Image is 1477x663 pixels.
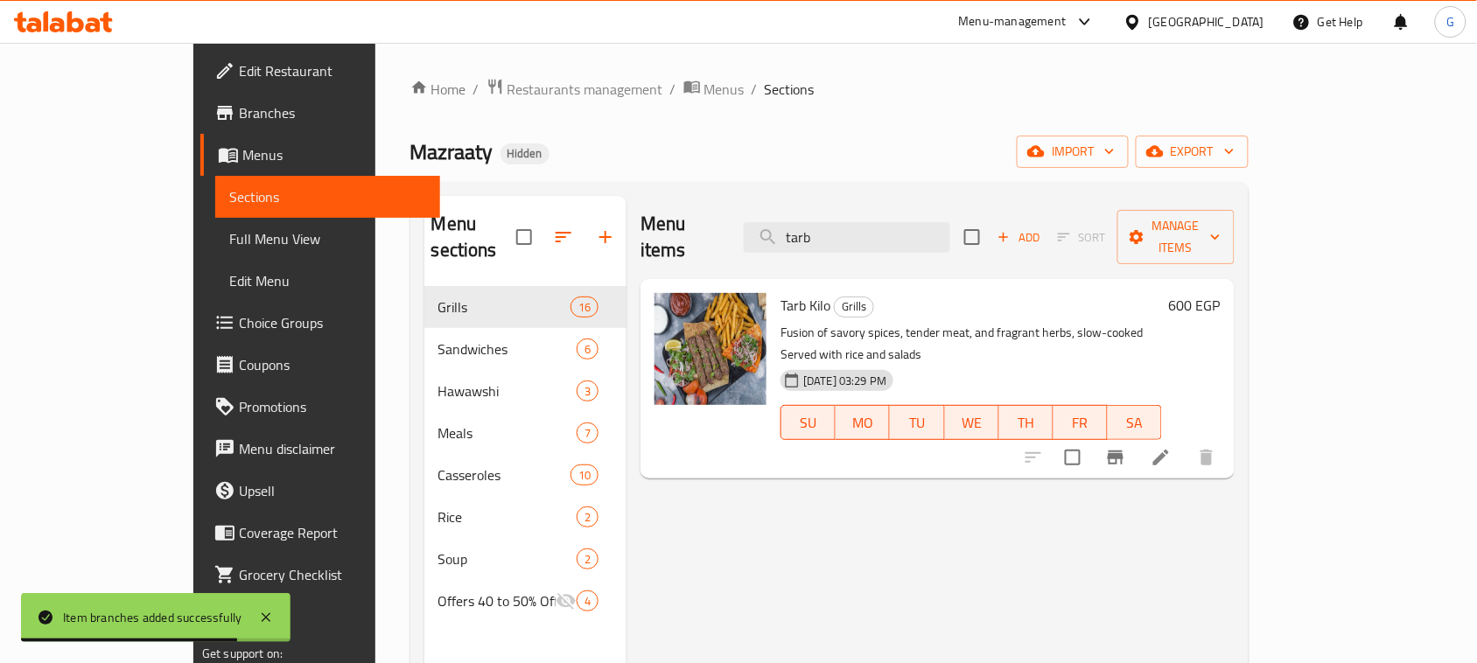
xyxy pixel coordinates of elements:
div: items [570,297,598,318]
nav: Menu sections [424,279,627,629]
div: items [570,464,598,485]
span: Rice [438,506,577,527]
a: Sections [215,176,440,218]
span: import [1031,141,1115,163]
a: Menus [683,78,745,101]
span: export [1150,141,1235,163]
a: Menu disclaimer [200,428,440,470]
a: Edit menu item [1151,447,1172,468]
span: WE [952,410,992,436]
a: Menus [200,134,440,176]
span: Sort sections [542,216,584,258]
span: Manage items [1131,215,1221,259]
span: Mazraaty [410,132,493,171]
a: Full Menu View [215,218,440,260]
span: 2 [577,509,598,526]
span: Sections [229,186,426,207]
span: Casseroles [438,464,570,485]
span: Hidden [500,146,549,161]
span: MO [843,410,883,436]
a: Upsell [200,470,440,512]
button: export [1136,136,1249,168]
span: Full Menu View [229,228,426,249]
li: / [670,79,676,100]
a: Restaurants management [486,78,663,101]
div: items [577,338,598,359]
span: SU [788,410,829,436]
button: MO [836,405,890,440]
span: Branches [239,102,426,123]
button: SA [1108,405,1162,440]
span: Sandwiches [438,338,577,359]
a: Edit Menu [215,260,440,302]
p: Fusion of savory spices, tender meat, and fragrant herbs, slow-cooked Served with rice and salads [780,322,1162,366]
a: Promotions [200,386,440,428]
div: Grills16 [424,286,627,328]
button: Manage items [1117,210,1235,264]
span: Add item [990,224,1046,251]
button: FR [1053,405,1108,440]
div: items [577,590,598,611]
button: delete [1186,436,1228,478]
span: 7 [577,425,598,442]
span: Menus [704,79,745,100]
li: / [473,79,479,100]
a: Grocery Checklist [200,554,440,596]
div: items [577,380,598,401]
span: 6 [577,341,598,358]
span: 4 [577,593,598,610]
span: Sections [765,79,815,100]
span: Add [995,227,1042,248]
div: [GEOGRAPHIC_DATA] [1149,12,1264,31]
span: Upsell [239,480,426,501]
button: Add [990,224,1046,251]
span: 10 [571,467,598,484]
div: Rice2 [424,496,627,538]
span: Menu disclaimer [239,438,426,459]
span: Grills [438,297,570,318]
svg: Inactive section [556,590,577,611]
span: Meals [438,422,577,443]
span: TH [1006,410,1046,436]
span: 3 [577,383,598,400]
div: items [577,506,598,527]
span: Tarb Kilo [780,292,830,318]
a: Coverage Report [200,512,440,554]
span: Coverage Report [239,522,426,543]
span: Edit Restaurant [239,60,426,81]
button: Add section [584,216,626,258]
span: Select section [954,219,990,255]
div: Soup [438,548,577,569]
h2: Menu sections [431,211,517,263]
div: Item branches added successfully [63,608,241,627]
span: FR [1060,410,1101,436]
span: Select all sections [506,219,542,255]
div: Casseroles10 [424,454,627,496]
img: Tarb Kilo [654,293,766,405]
span: Offers 40 to 50% Off [438,590,556,611]
h2: Menu items [640,211,723,263]
a: Branches [200,92,440,134]
span: Edit Menu [229,270,426,291]
nav: breadcrumb [410,78,1249,101]
div: Offers 40 to 50% Off4 [424,580,627,622]
div: items [577,548,598,569]
a: Coupons [200,344,440,386]
h6: 600 EGP [1169,293,1221,318]
span: Menus [242,144,426,165]
div: Sandwiches6 [424,328,627,370]
span: 2 [577,551,598,568]
span: Promotions [239,396,426,417]
button: Branch-specific-item [1095,436,1137,478]
div: Menu-management [959,11,1067,32]
div: items [577,422,598,443]
button: TU [890,405,944,440]
div: Grills [834,297,874,318]
span: Hawawshi [438,380,577,401]
span: Coupons [239,354,426,375]
span: 16 [571,299,598,316]
span: G [1446,12,1454,31]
